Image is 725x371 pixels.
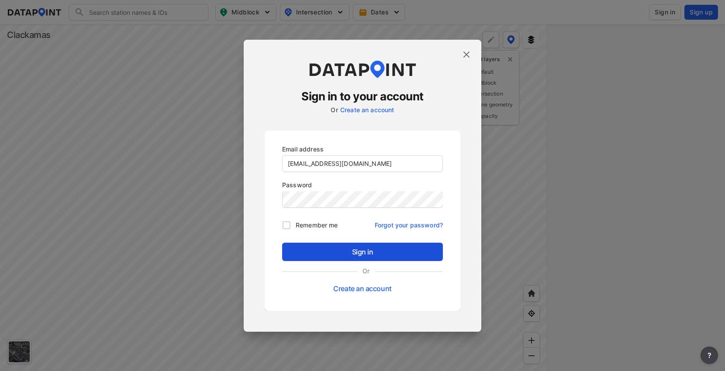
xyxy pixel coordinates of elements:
[308,61,417,78] img: dataPointLogo.9353c09d.svg
[296,220,338,230] span: Remember me
[461,49,472,60] img: close.efbf2170.svg
[357,266,375,275] label: Or
[289,247,436,257] span: Sign in
[282,243,443,261] button: Sign in
[375,216,443,230] a: Forgot your password?
[701,347,718,364] button: more
[706,350,713,361] span: ?
[331,106,338,113] label: Or
[282,180,443,189] p: Password
[265,89,460,104] h3: Sign in to your account
[283,156,442,172] input: you@example.com
[282,144,443,154] p: Email address
[340,106,394,113] a: Create an account
[333,284,391,293] a: Create an account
